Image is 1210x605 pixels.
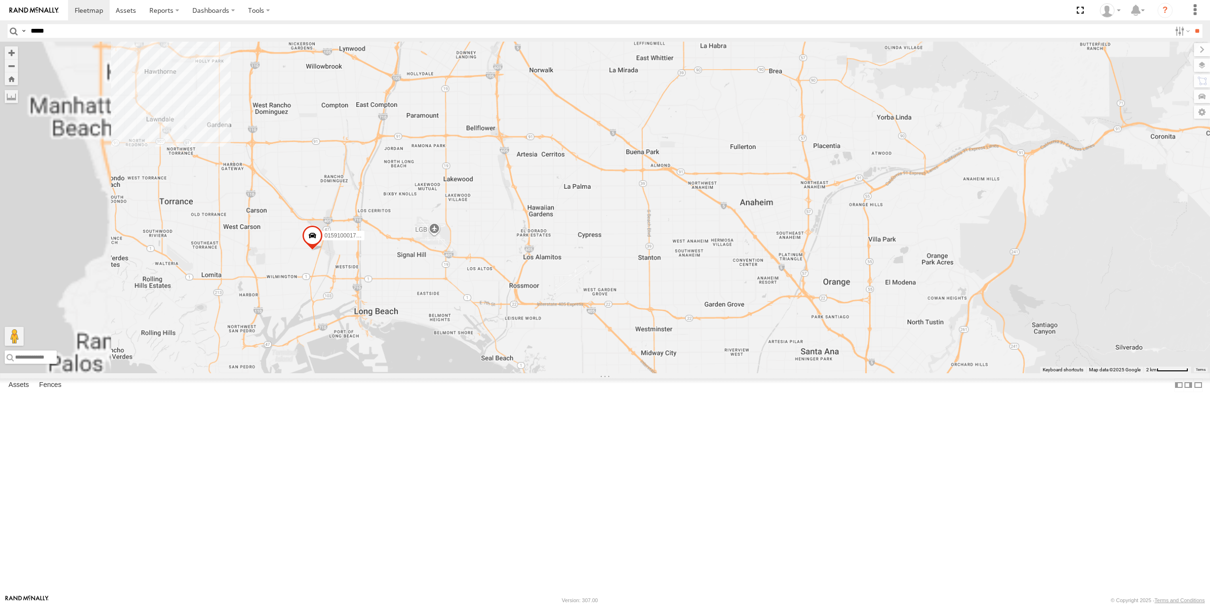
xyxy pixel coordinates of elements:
[1174,378,1184,392] label: Dock Summary Table to the Left
[5,90,18,103] label: Measure
[1043,367,1083,373] button: Keyboard shortcuts
[20,24,27,38] label: Search Query
[325,232,372,239] span: 015910001705881
[1194,105,1210,119] label: Map Settings
[1111,597,1205,603] div: © Copyright 2025 -
[1171,24,1192,38] label: Search Filter Options
[562,597,598,603] div: Version: 307.00
[1184,378,1193,392] label: Dock Summary Table to the Right
[1089,367,1141,372] span: Map data ©2025 Google
[5,46,18,59] button: Zoom in
[5,72,18,85] button: Zoom Home
[1158,3,1173,18] i: ?
[1193,378,1203,392] label: Hide Summary Table
[5,327,24,346] button: Drag Pegman onto the map to open Street View
[1146,367,1157,372] span: 2 km
[1155,597,1205,603] a: Terms and Conditions
[1143,367,1191,373] button: Map Scale: 2 km per 63 pixels
[5,596,49,605] a: Visit our Website
[1196,368,1206,372] a: Terms (opens in new tab)
[1097,3,1124,18] div: Dispatch
[9,7,59,14] img: rand-logo.svg
[35,378,66,392] label: Fences
[4,378,34,392] label: Assets
[5,59,18,72] button: Zoom out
